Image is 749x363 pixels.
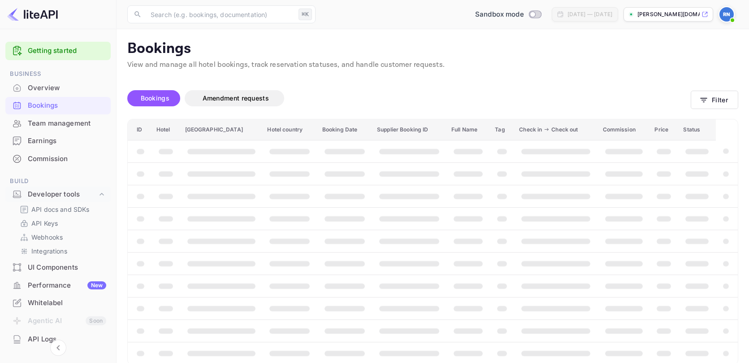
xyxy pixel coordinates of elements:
a: Commission [5,150,111,167]
div: Performance [28,280,106,291]
th: [GEOGRAPHIC_DATA] [180,119,263,140]
span: Bookings [141,94,169,102]
p: API docs and SDKs [31,205,90,214]
th: Commission [598,119,650,140]
a: API Keys [20,219,104,228]
div: Commission [5,150,111,168]
span: Build [5,176,111,186]
div: API Keys [16,217,107,230]
div: Webhooks [16,231,107,244]
div: Developer tools [28,189,97,200]
a: Overview [5,79,111,96]
p: Webhooks [31,232,63,242]
div: API Logs [5,331,111,348]
a: Team management [5,115,111,131]
div: Bookings [28,101,106,111]
div: Developer tools [5,187,111,202]
div: Integrations [16,245,107,258]
button: Collapse navigation [50,340,66,356]
div: Overview [28,83,106,93]
p: API Keys [31,219,58,228]
a: API Logs [5,331,111,347]
div: ⌘K [299,9,312,20]
th: Supplier Booking ID [372,119,446,140]
div: [DATE] — [DATE] [567,10,612,18]
img: LiteAPI logo [7,7,58,22]
a: API docs and SDKs [20,205,104,214]
p: Integrations [31,246,67,256]
a: Webhooks [20,232,104,242]
a: Bookings [5,97,111,114]
p: View and manage all hotel bookings, track reservation statuses, and handle customer requests. [127,60,738,70]
div: account-settings tabs [127,90,691,106]
th: Hotel [152,119,180,140]
div: Bookings [5,97,111,114]
div: Earnings [5,132,111,150]
input: Search (e.g. bookings, documentation) [145,5,295,23]
a: Whitelabel [5,294,111,311]
span: Business [5,69,111,79]
div: UI Components [5,259,111,276]
span: Amendment requests [203,94,269,102]
th: Hotel country [262,119,317,140]
a: PerformanceNew [5,277,111,293]
div: Earnings [28,136,106,146]
p: [PERSON_NAME][DOMAIN_NAME] [637,10,700,18]
th: Price [649,119,678,140]
button: Filter [691,91,738,109]
a: Getting started [28,46,106,56]
div: Getting started [5,42,111,60]
th: Full Name [446,119,490,140]
div: New [87,281,106,289]
th: Tag [490,119,514,140]
p: Bookings [127,40,738,58]
div: Commission [28,154,106,164]
div: Team management [5,115,111,132]
div: Whitelabel [28,298,106,308]
span: Sandbox mode [475,9,524,20]
div: API docs and SDKs [16,203,107,216]
span: Check in Check out [519,124,593,135]
img: Radwa Nabil [719,7,734,22]
div: PerformanceNew [5,277,111,294]
th: ID [128,119,152,140]
th: Booking Date [317,119,372,140]
div: Team management [28,118,106,129]
div: Overview [5,79,111,97]
a: Earnings [5,132,111,149]
th: Status [678,119,716,140]
a: Integrations [20,246,104,256]
a: UI Components [5,259,111,276]
div: API Logs [28,334,106,345]
div: UI Components [28,262,106,273]
div: Switch to Production mode [472,9,545,20]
